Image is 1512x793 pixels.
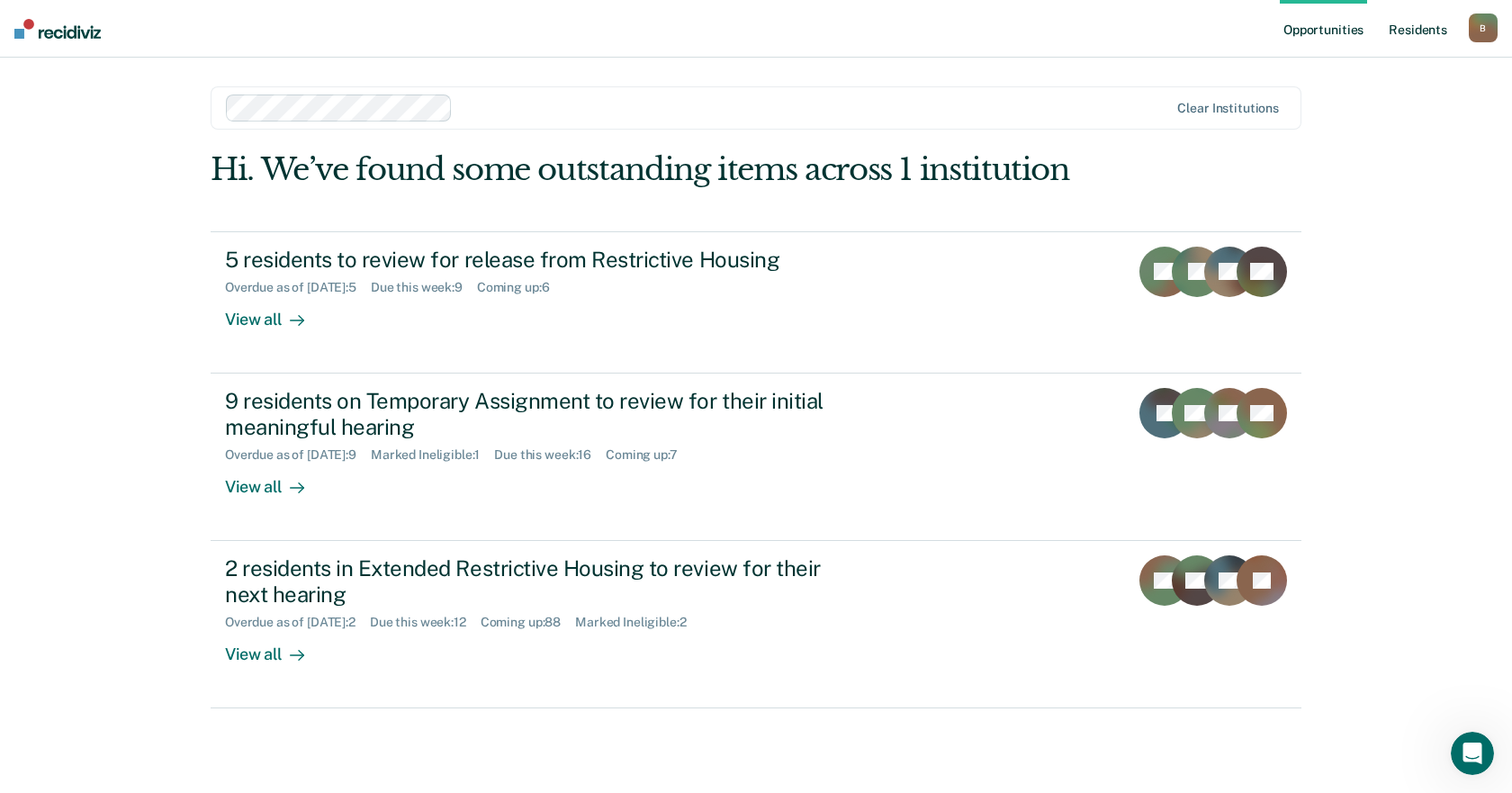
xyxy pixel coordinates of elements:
div: View all [225,462,326,497]
div: 5 residents to review for release from Restrictive Housing [225,247,857,273]
div: 2 residents in Extended Restrictive Housing to review for their next hearing [225,555,857,608]
div: Due this week : 16 [494,447,606,463]
img: Recidiviz [14,19,101,39]
div: Overdue as of [DATE] : 9 [225,447,371,463]
a: 2 residents in Extended Restrictive Housing to review for their next hearingOverdue as of [DATE]:... [211,541,1301,708]
iframe: Intercom live chat [1451,732,1494,775]
a: 9 residents on Temporary Assignment to review for their initial meaningful hearingOverdue as of [... [211,374,1301,541]
button: B [1469,14,1498,42]
a: 5 residents to review for release from Restrictive HousingOverdue as of [DATE]:5Due this week:9Co... [211,231,1301,374]
div: Marked Ineligible : 1 [371,447,494,463]
div: Hi. We’ve found some outstanding items across 1 institution [211,151,1084,188]
div: View all [225,629,326,664]
div: Due this week : 12 [370,615,481,630]
div: Coming up : 7 [606,447,692,463]
div: View all [225,294,326,329]
div: Overdue as of [DATE] : 5 [225,280,371,295]
div: Coming up : 6 [477,280,564,295]
div: Due this week : 9 [371,280,477,295]
div: Overdue as of [DATE] : 2 [225,615,370,630]
div: Marked Ineligible : 2 [575,615,700,630]
div: 9 residents on Temporary Assignment to review for their initial meaningful hearing [225,388,857,440]
div: Coming up : 88 [481,615,575,630]
div: Clear institutions [1177,101,1279,116]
